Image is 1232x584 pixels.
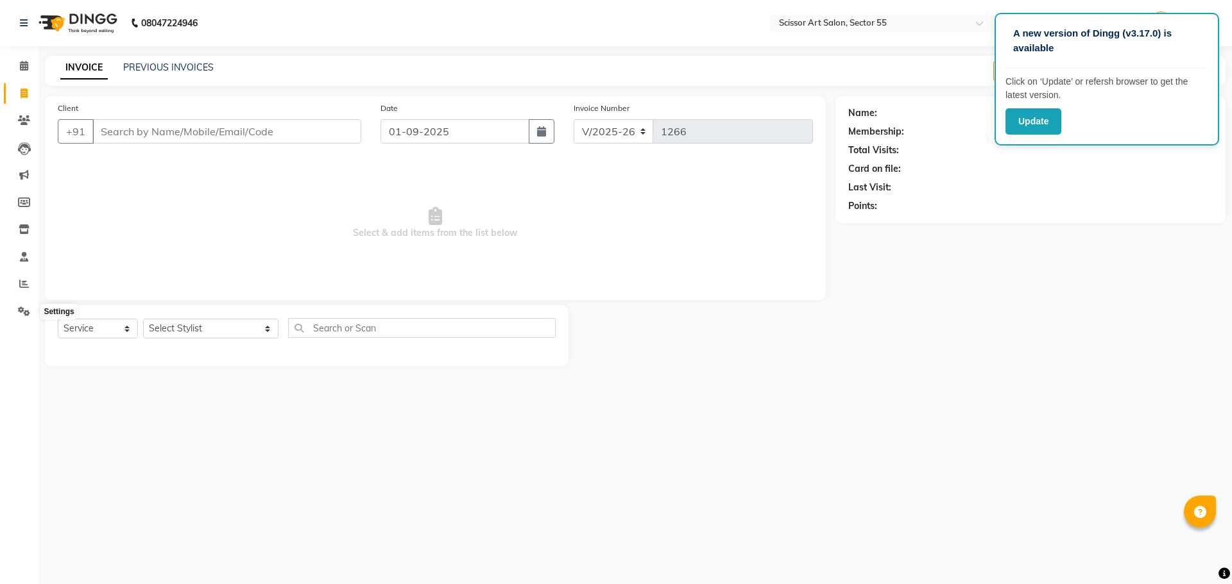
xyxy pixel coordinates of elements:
div: Last Visit: [848,181,891,194]
div: Total Visits: [848,144,899,157]
button: Create New [993,61,1067,81]
div: Points: [848,199,877,213]
img: logo [33,5,121,41]
p: Click on ‘Update’ or refersh browser to get the latest version. [1005,75,1208,102]
p: A new version of Dingg (v3.17.0) is available [1013,26,1201,55]
div: Card on file: [848,162,901,176]
button: Update [1005,108,1061,135]
input: Search or Scan [288,318,556,338]
label: Date [381,103,398,114]
input: Search by Name/Mobile/Email/Code [92,119,361,144]
label: Invoice Number [574,103,629,114]
div: Name: [848,106,877,120]
iframe: chat widget [1178,533,1219,571]
button: +91 [58,119,94,144]
a: INVOICE [60,56,108,79]
div: Membership: [848,125,904,138]
label: Client [58,103,78,114]
a: PREVIOUS INVOICES [123,62,214,73]
span: Select & add items from the list below [58,159,813,287]
b: 08047224946 [141,5,198,41]
div: Settings [40,304,77,319]
img: Kishori [1150,12,1172,34]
